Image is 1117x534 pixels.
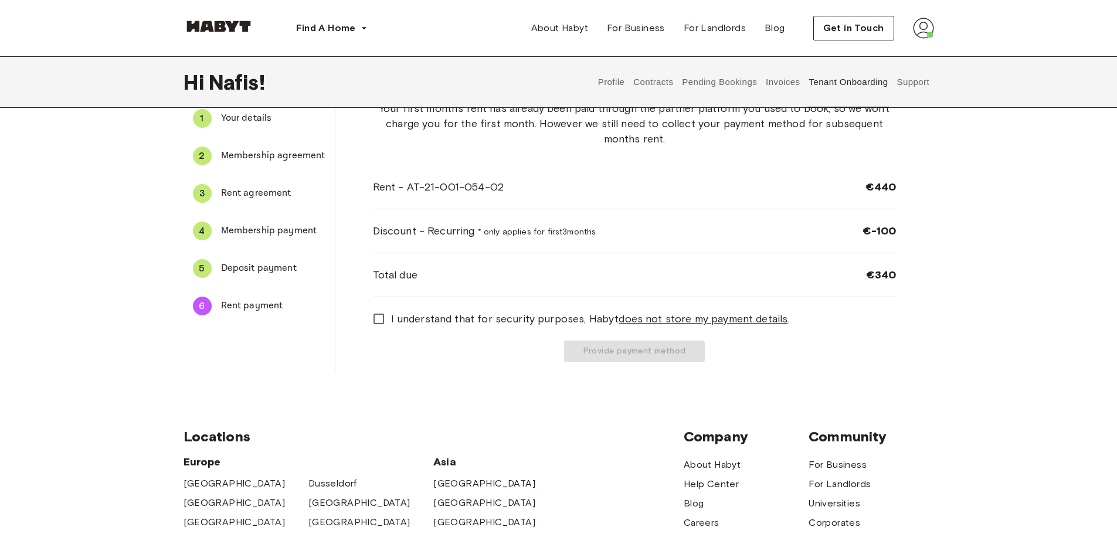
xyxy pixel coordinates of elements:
div: 5 [193,259,212,278]
button: Contracts [632,56,675,108]
span: Discount - Recurring [373,223,596,239]
span: Rent payment [221,299,325,313]
a: For Landlords [674,16,755,40]
span: Find A Home [296,21,356,35]
a: Blog [755,16,795,40]
span: Total due [373,267,417,283]
div: 3Rent agreement [184,179,335,208]
span: For Business [607,21,665,35]
button: Get in Touch [813,16,894,40]
a: [GEOGRAPHIC_DATA] [433,515,535,529]
span: Company [684,428,809,445]
button: Support [895,56,931,108]
span: Get in Touch [823,21,884,35]
a: Universities [809,496,860,511]
div: user profile tabs [593,56,933,108]
span: Rent - AT-21-001-054-02 [373,179,504,195]
img: avatar [913,18,934,39]
a: For Business [809,458,867,472]
a: [GEOGRAPHIC_DATA] [184,477,286,491]
a: [GEOGRAPHIC_DATA] [308,515,410,529]
span: Your first month's rent has already been paid through the partner platform you used to book, so w... [373,101,897,147]
a: About Habyt [522,16,597,40]
span: Rent agreement [221,186,325,200]
img: Habyt [184,21,254,32]
a: [GEOGRAPHIC_DATA] [433,477,535,491]
a: Corporates [809,516,860,530]
span: Hi [184,70,209,94]
div: 1Your details [184,104,335,132]
a: Careers [684,516,719,530]
a: [GEOGRAPHIC_DATA] [308,496,410,510]
button: Pending Bookings [681,56,759,108]
span: Your details [221,111,325,125]
a: For Business [597,16,674,40]
div: 5Deposit payment [184,254,335,283]
span: Deposit payment [221,261,325,275]
button: Tenant Onboarding [807,56,889,108]
span: For Landlords [684,21,746,35]
span: I understand that for security purposes, Habyt . [391,311,790,326]
span: Blog [765,21,785,35]
span: €-100 [863,224,897,238]
button: Find A Home [287,16,377,40]
div: 4 [193,222,212,240]
a: [GEOGRAPHIC_DATA] [184,496,286,510]
a: [GEOGRAPHIC_DATA] [184,515,286,529]
div: 6Rent payment [184,292,335,320]
span: Europe [184,455,434,469]
div: 4Membership payment [184,217,335,245]
div: 1 [193,109,212,128]
u: does not store my payment details [619,312,787,325]
span: Membership payment [221,224,325,238]
span: Asia [433,455,558,469]
span: Community [809,428,933,445]
a: About Habyt [684,458,741,472]
a: For Landlords [809,477,871,491]
div: 3 [193,184,212,203]
span: Nafis ! [209,70,265,94]
button: Profile [596,56,626,108]
a: Blog [684,496,704,511]
a: Dusseldorf [308,477,357,491]
a: Help Center [684,477,739,491]
span: Locations [184,428,684,445]
span: €340 [866,268,897,282]
span: * only applies for first 3 months [478,227,596,237]
span: €440 [865,180,897,194]
button: Invoices [765,56,802,108]
div: 6 [193,297,212,315]
div: 2Membership agreement [184,142,335,170]
a: [GEOGRAPHIC_DATA] [433,496,535,510]
span: About Habyt [531,21,588,35]
span: Membership agreement [221,149,325,163]
div: 2 [193,147,212,165]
